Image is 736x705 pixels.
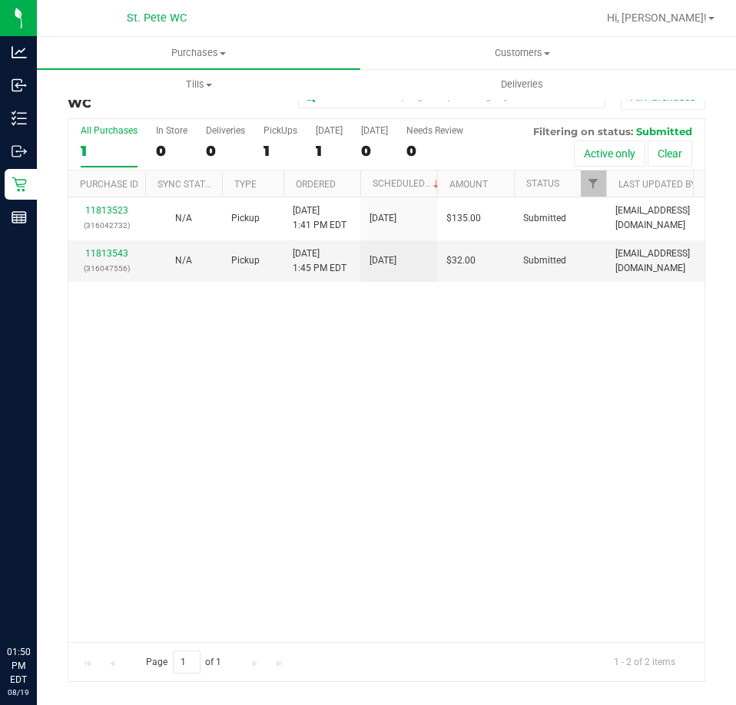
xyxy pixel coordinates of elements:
[175,255,192,266] span: Not Applicable
[7,687,30,698] p: 08/19
[175,213,192,223] span: Not Applicable
[37,68,360,101] a: Tills
[293,204,346,233] span: [DATE] 1:41 PM EDT
[360,68,684,101] a: Deliveries
[316,142,343,160] div: 1
[361,142,388,160] div: 0
[12,144,27,159] inline-svg: Outbound
[12,177,27,192] inline-svg: Retail
[360,37,684,69] a: Customers
[37,46,360,60] span: Purchases
[370,211,396,226] span: [DATE]
[264,125,297,136] div: PickUps
[80,179,138,190] a: Purchase ID
[373,178,443,189] a: Scheduled
[127,12,187,25] span: St. Pete WC
[133,650,234,674] span: Page of 1
[78,261,136,276] p: (316047556)
[231,211,260,226] span: Pickup
[480,78,564,91] span: Deliveries
[370,253,396,268] span: [DATE]
[449,179,488,190] a: Amount
[231,253,260,268] span: Pickup
[607,12,707,24] span: Hi, [PERSON_NAME]!
[602,650,688,674] span: 1 - 2 of 2 items
[12,210,27,225] inline-svg: Reports
[157,179,217,190] a: Sync Status
[296,179,336,190] a: Ordered
[156,142,187,160] div: 0
[264,142,297,160] div: 1
[618,179,696,190] a: Last Updated By
[234,179,257,190] a: Type
[523,211,566,226] span: Submitted
[446,253,476,268] span: $32.00
[173,650,201,674] input: 1
[581,170,606,197] a: Filter
[38,78,360,91] span: Tills
[12,45,27,60] inline-svg: Analytics
[574,141,645,167] button: Active only
[81,142,138,160] div: 1
[523,253,566,268] span: Submitted
[361,125,388,136] div: [DATE]
[78,218,136,233] p: (316042732)
[316,125,343,136] div: [DATE]
[206,125,245,136] div: Deliveries
[81,125,138,136] div: All Purchases
[406,142,463,160] div: 0
[85,248,128,259] a: 11813543
[175,211,192,226] button: N/A
[648,141,692,167] button: Clear
[533,125,633,137] span: Filtering on status:
[293,247,346,276] span: [DATE] 1:45 PM EDT
[361,46,683,60] span: Customers
[37,37,360,69] a: Purchases
[12,78,27,93] inline-svg: Inbound
[68,83,280,110] h3: Purchase Fulfillment:
[12,111,27,126] inline-svg: Inventory
[85,205,128,216] a: 11813523
[156,125,187,136] div: In Store
[15,582,61,628] iframe: Resource center
[175,253,192,268] button: N/A
[526,178,559,189] a: Status
[7,645,30,687] p: 01:50 PM EDT
[446,211,481,226] span: $135.00
[206,142,245,160] div: 0
[636,125,692,137] span: Submitted
[406,125,463,136] div: Needs Review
